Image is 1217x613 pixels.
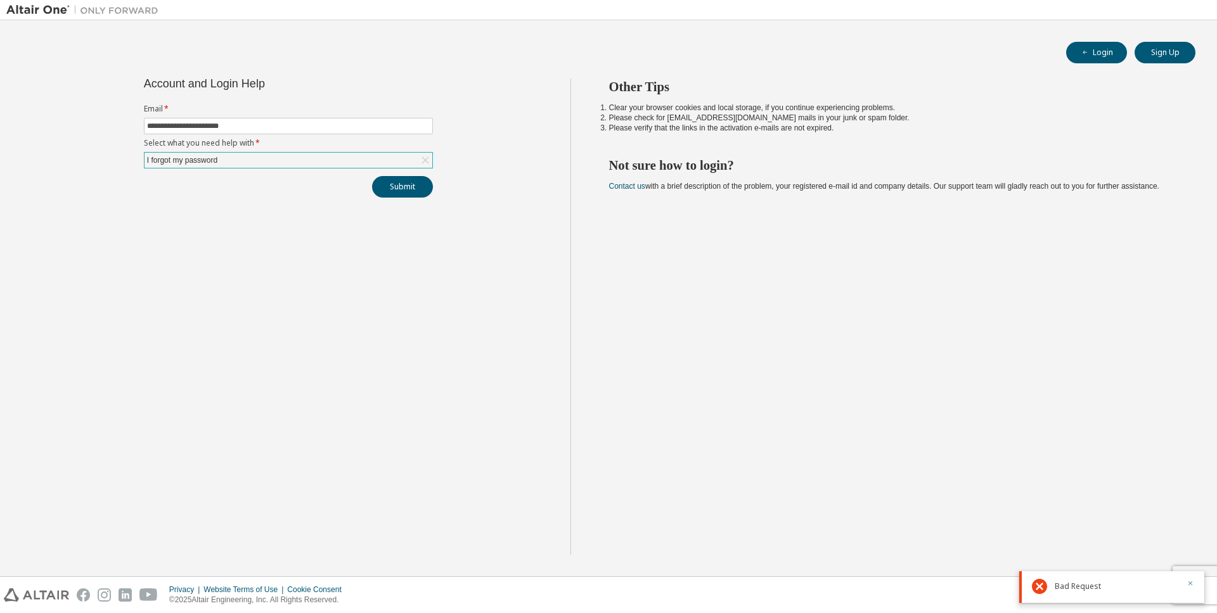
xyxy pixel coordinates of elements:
li: Clear your browser cookies and local storage, if you continue experiencing problems. [609,103,1173,113]
button: Submit [372,176,433,198]
div: Privacy [169,585,203,595]
div: Cookie Consent [287,585,349,595]
button: Login [1066,42,1127,63]
span: with a brief description of the problem, your registered e-mail id and company details. Our suppo... [609,182,1159,191]
a: Contact us [609,182,645,191]
div: I forgot my password [145,153,432,168]
p: © 2025 Altair Engineering, Inc. All Rights Reserved. [169,595,349,605]
div: Website Terms of Use [203,585,287,595]
img: instagram.svg [98,588,111,602]
img: linkedin.svg [119,588,132,602]
li: Please check for [EMAIL_ADDRESS][DOMAIN_NAME] mails in your junk or spam folder. [609,113,1173,123]
img: facebook.svg [77,588,90,602]
li: Please verify that the links in the activation e-mails are not expired. [609,123,1173,133]
label: Select what you need help with [144,138,433,148]
button: Sign Up [1135,42,1195,63]
div: Account and Login Help [144,79,375,89]
label: Email [144,104,433,114]
span: Bad Request [1055,581,1101,591]
h2: Other Tips [609,79,1173,95]
h2: Not sure how to login? [609,157,1173,174]
img: Altair One [6,4,165,16]
img: youtube.svg [139,588,158,602]
div: I forgot my password [145,153,219,167]
img: altair_logo.svg [4,588,69,602]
